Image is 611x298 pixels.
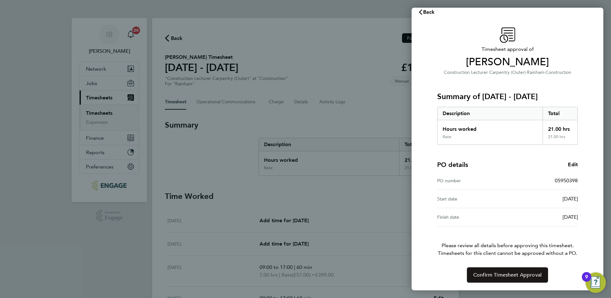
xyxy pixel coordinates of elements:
span: Confirm Timesheet Approval [473,272,542,278]
button: Confirm Timesheet Approval [467,267,548,283]
div: [DATE] [507,213,578,221]
span: Back [423,9,435,15]
span: Rainham [527,70,544,75]
a: Edit [568,161,578,169]
div: [DATE] [507,195,578,203]
p: Please review all details before approving this timesheet. [429,226,585,257]
div: Hours worked [437,120,543,134]
span: Timesheet approval of [437,45,578,53]
div: Summary of 22 - 28 Sep 2025 [437,107,578,145]
h4: PO details [437,160,468,169]
span: · [544,70,545,75]
span: 05950398 [555,177,578,184]
div: Total [543,107,578,120]
h3: Summary of [DATE] - [DATE] [437,91,578,102]
div: Description [437,107,543,120]
div: PO number [437,177,507,184]
button: Back [412,6,441,19]
div: Start date [437,195,507,203]
span: Timesheets for this client cannot be approved without a PO. [429,249,585,257]
span: Construction [545,70,571,75]
button: Open Resource Center, 9 new notifications [585,272,606,293]
span: [PERSON_NAME] [437,56,578,68]
span: Construction Lecturer Carpentry (Outer) [444,70,526,75]
div: 21.00 hrs [543,120,578,134]
div: Rate [443,134,451,139]
span: Edit [568,161,578,168]
span: · [526,70,527,75]
div: 9 [585,277,588,285]
div: 21.00 hrs [543,134,578,145]
div: Finish date [437,213,507,221]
